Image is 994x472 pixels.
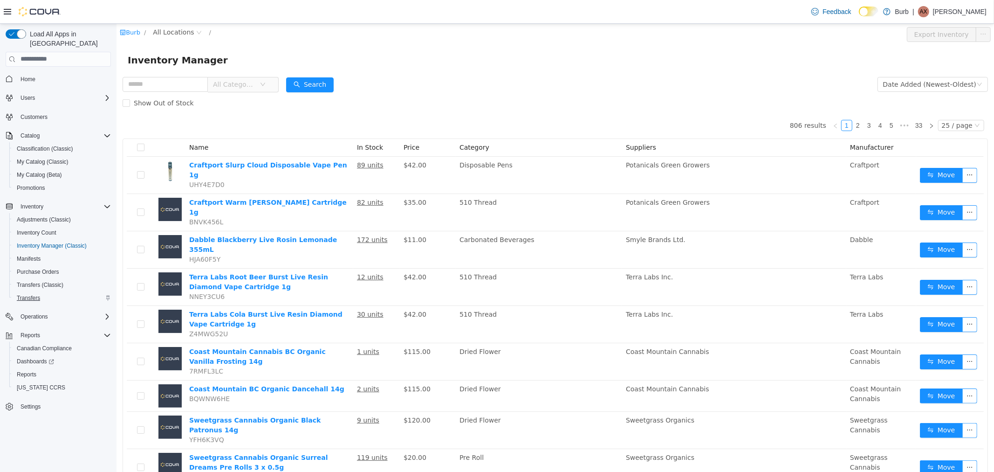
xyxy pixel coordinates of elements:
button: Inventory Manager (Classic) [9,239,115,252]
button: Canadian Compliance [9,342,115,355]
button: Operations [17,311,52,322]
li: 2 [736,96,747,107]
span: Dabble [734,212,757,220]
div: Date Added (Newest-Oldest) [767,54,860,68]
button: Transfers (Classic) [9,278,115,292]
button: My Catalog (Classic) [9,155,115,168]
a: Craftport Slurp Cloud Disposable Vape Pen 1g [73,138,231,155]
button: icon: ellipsis [859,3,874,18]
button: icon: ellipsis [846,256,861,271]
span: / [93,5,95,12]
span: UHY4E7D0 [73,157,108,165]
li: Next Page [809,96,821,107]
button: Catalog [17,130,43,141]
span: Manifests [13,253,111,264]
button: Classification (Classic) [9,142,115,155]
a: Classification (Classic) [13,143,77,154]
span: Coast Mountain Cannabis [509,361,593,369]
u: 2 units [240,361,263,369]
td: 510 Thread [339,282,506,319]
span: Sweetgrass Organics [509,393,578,400]
td: Dried Flower [339,319,506,357]
span: My Catalog (Beta) [17,171,62,179]
button: My Catalog (Beta) [9,168,115,181]
span: Load All Apps in [GEOGRAPHIC_DATA] [26,29,111,48]
button: icon: ellipsis [846,293,861,308]
button: [US_STATE] CCRS [9,381,115,394]
span: My Catalog (Beta) [13,169,111,180]
span: Classification (Classic) [13,143,111,154]
span: Operations [17,311,111,322]
span: Inventory [21,203,43,210]
button: icon: ellipsis [846,144,861,159]
span: Price [287,120,303,127]
button: Catalog [2,129,115,142]
span: $115.00 [287,324,314,332]
span: Promotions [17,184,45,192]
div: Akira Xu [918,6,929,17]
img: Dabble Blackberry Live Rosin Lemonade 355mL placeholder [42,211,65,235]
button: Customers [2,110,115,124]
a: Reports [13,369,40,380]
span: $20.00 [287,430,310,437]
button: Reports [2,329,115,342]
a: 3 [747,97,758,107]
a: Sweetgrass Cannabis Organic Surreal Dreams Pre Rolls 3 x 0.5g [73,430,212,447]
u: 9 units [240,393,263,400]
button: icon: swapMove [803,399,846,414]
p: [PERSON_NAME] [933,6,987,17]
span: Coast Mountain Cannabis [509,324,593,332]
span: Manufacturer [734,120,777,127]
span: Suppliers [509,120,540,127]
img: Cova [19,7,61,16]
a: Transfers [13,292,44,304]
td: Dried Flower [339,357,506,388]
span: BQWNW6HE [73,371,113,379]
span: 7RMFL3LC [73,344,107,351]
a: Adjustments (Classic) [13,214,75,225]
li: 5 [769,96,781,107]
a: [US_STATE] CCRS [13,382,69,393]
div: 25 / page [825,97,856,107]
span: Craftport [734,138,763,145]
span: Settings [17,401,111,412]
span: Washington CCRS [13,382,111,393]
span: Sweetgrass Organics [509,430,578,437]
span: Inventory Count [17,229,56,236]
button: Home [2,72,115,86]
button: Transfers [9,292,115,305]
span: Potanicals Green Growers [509,138,593,145]
span: Catalog [17,130,111,141]
button: icon: ellipsis [846,219,861,234]
i: icon: down [858,99,864,105]
span: Reports [13,369,111,380]
a: 4 [759,97,769,107]
span: Transfers [13,292,111,304]
a: 5 [770,97,780,107]
span: AX [920,6,927,17]
span: BNVK456L [73,194,107,202]
span: My Catalog (Classic) [17,158,69,166]
span: $115.00 [287,361,314,369]
span: Name [73,120,92,127]
button: Inventory [2,200,115,213]
span: $35.00 [287,175,310,182]
a: Dashboards [9,355,115,368]
a: Settings [17,401,44,412]
span: In Stock [240,120,267,127]
span: HJA60F5Y [73,232,104,239]
span: Z4MWG52U [73,306,111,314]
button: icon: searchSearch [170,54,217,69]
p: Burb [895,6,909,17]
span: ••• [781,96,795,107]
li: Next 5 Pages [781,96,795,107]
span: Customers [17,111,111,123]
span: Terra Labs Inc. [509,287,556,294]
a: Craftport Warm [PERSON_NAME] Cartridge 1g [73,175,230,192]
a: Inventory Count [13,227,60,238]
button: icon: swapMove [803,437,846,451]
button: icon: swapMove [803,293,846,308]
span: [US_STATE] CCRS [17,384,65,391]
td: Disposable Pens [339,133,506,170]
